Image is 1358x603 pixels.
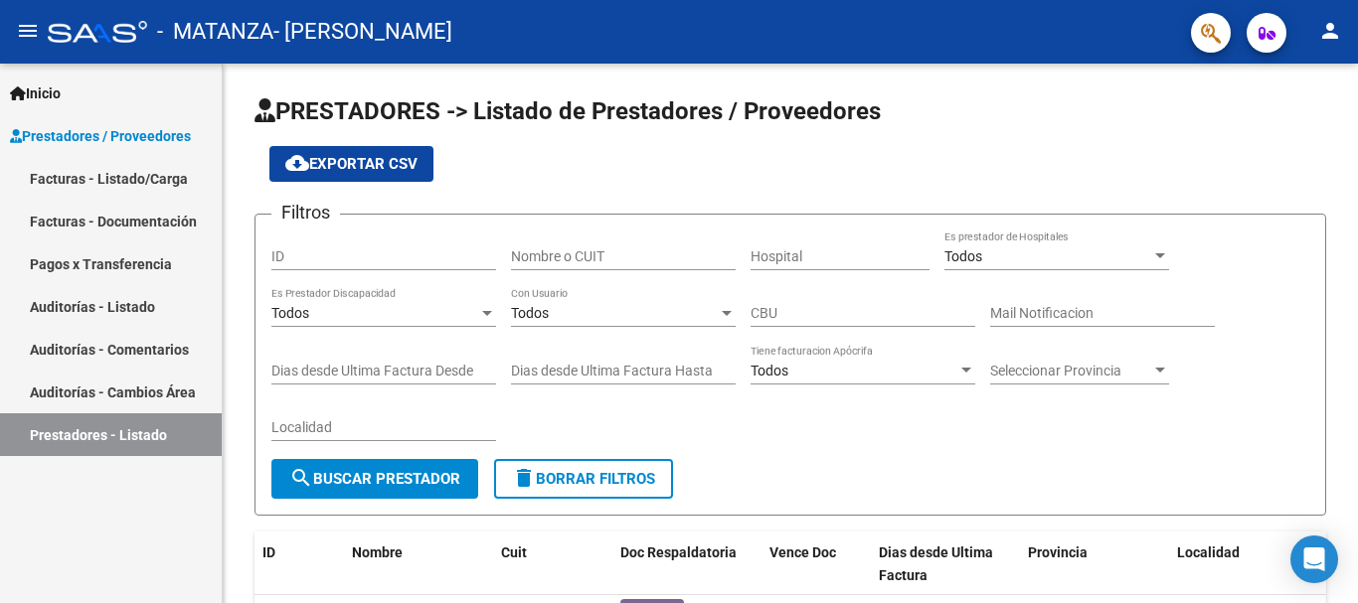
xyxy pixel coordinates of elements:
datatable-header-cell: Nombre [344,531,493,597]
span: Localidad [1177,544,1240,560]
span: Vence Doc [769,544,836,560]
datatable-header-cell: Vence Doc [762,531,871,597]
datatable-header-cell: Cuit [493,531,612,597]
span: - MATANZA [157,10,273,54]
button: Borrar Filtros [494,459,673,499]
span: Exportar CSV [285,155,418,173]
span: Todos [944,248,982,264]
datatable-header-cell: Doc Respaldatoria [612,531,762,597]
span: PRESTADORES -> Listado de Prestadores / Proveedores [255,97,881,125]
mat-icon: delete [512,466,536,490]
datatable-header-cell: ID [255,531,344,597]
span: Dias desde Ultima Factura [879,544,993,583]
span: Todos [751,363,788,378]
span: Seleccionar Provincia [990,363,1151,379]
span: ID [262,544,275,560]
mat-icon: search [289,466,313,490]
datatable-header-cell: Provincia [1020,531,1169,597]
span: Provincia [1028,544,1088,560]
div: Open Intercom Messenger [1290,535,1338,583]
mat-icon: menu [16,19,40,43]
button: Buscar Prestador [271,459,478,499]
span: Buscar Prestador [289,470,460,488]
span: Inicio [10,82,61,104]
span: Nombre [352,544,403,560]
mat-icon: cloud_download [285,151,309,175]
span: Prestadores / Proveedores [10,125,191,147]
datatable-header-cell: Dias desde Ultima Factura [871,531,1020,597]
h3: Filtros [271,199,340,226]
datatable-header-cell: Localidad [1169,531,1318,597]
button: Exportar CSV [269,146,433,182]
span: Cuit [501,544,527,560]
span: Todos [511,305,549,321]
span: Borrar Filtros [512,470,655,488]
span: - [PERSON_NAME] [273,10,452,54]
span: Doc Respaldatoria [620,544,737,560]
span: Todos [271,305,309,321]
mat-icon: person [1318,19,1342,43]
